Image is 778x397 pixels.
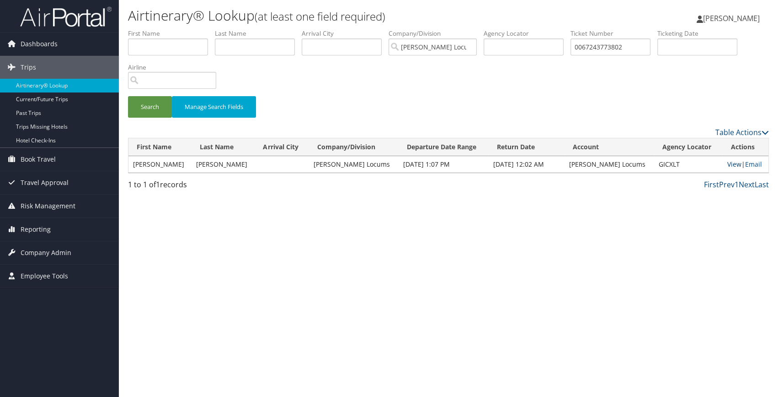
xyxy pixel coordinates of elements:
a: [PERSON_NAME] [697,5,769,32]
th: Account: activate to sort column ascending [565,138,654,156]
span: Travel Approval [21,171,69,194]
th: Last Name: activate to sort column ascending [192,138,255,156]
th: Actions [722,138,768,156]
span: Book Travel [21,148,56,171]
a: Prev [719,179,735,190]
img: airportal-logo.png [20,6,112,27]
a: Next [739,179,755,190]
button: Search [128,96,172,118]
label: Airline [128,63,223,72]
th: Return Date: activate to sort column ascending [488,138,564,156]
td: [PERSON_NAME] Locums [565,156,654,173]
label: First Name [128,29,215,38]
th: First Name: activate to sort column ascending [128,138,192,156]
span: Reporting [21,218,51,241]
span: Employee Tools [21,265,68,288]
th: Departure Date Range: activate to sort column ascending [399,138,489,156]
span: Company Admin [21,241,71,264]
a: First [704,179,719,190]
a: View [727,160,741,169]
label: Last Name [215,29,302,38]
span: Dashboards [21,33,58,55]
td: [DATE] 1:07 PM [399,156,489,173]
a: 1 [735,179,739,190]
th: Agency Locator: activate to sort column ascending [654,138,723,156]
a: Table Actions [715,127,769,137]
th: Arrival City: activate to sort column ascending [255,138,309,156]
span: [PERSON_NAME] [703,13,760,23]
h1: Airtinerary® Lookup [128,6,555,25]
a: Last [755,179,769,190]
label: Agency Locator [484,29,570,38]
label: Ticketing Date [657,29,744,38]
td: [PERSON_NAME] Locums [309,156,399,173]
button: Manage Search Fields [172,96,256,118]
span: Trips [21,56,36,79]
label: Arrival City [302,29,389,38]
td: [PERSON_NAME] [192,156,255,173]
a: Email [745,160,762,169]
th: Company/Division [309,138,399,156]
label: Company/Division [389,29,484,38]
td: [DATE] 12:02 AM [488,156,564,173]
td: [PERSON_NAME] [128,156,192,173]
td: | [722,156,768,173]
span: 1 [156,179,160,190]
td: GICXLT [654,156,723,173]
small: (at least one field required) [255,9,385,24]
span: Risk Management [21,195,75,218]
label: Ticket Number [570,29,657,38]
div: 1 to 1 of records [128,179,278,195]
